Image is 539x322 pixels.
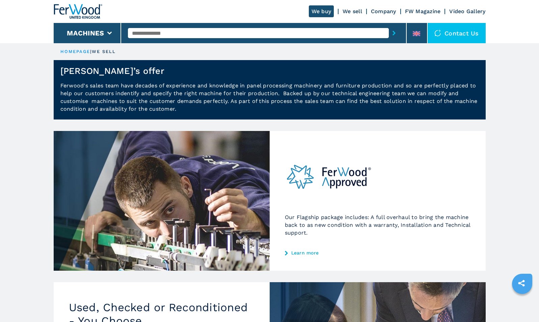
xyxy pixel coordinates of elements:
h1: [PERSON_NAME]’s offer [60,65,164,76]
button: Machines [67,29,104,37]
p: Ferwood's sales team have decades of experience and knowledge in panel processing machinery and f... [54,82,486,119]
span: | [90,49,91,54]
div: Contact us [428,23,486,43]
img: Ferwood [54,4,102,19]
a: Learn more [285,250,470,256]
p: Our Flagship package includes: A full overhaul to bring the machine back to as new condition with... [285,213,470,237]
a: We buy [309,5,334,17]
a: sharethis [513,275,530,292]
button: submit-button [389,25,399,41]
a: We sell [343,8,362,15]
iframe: Chat [510,292,534,317]
a: Company [371,8,396,15]
img: Contact us [434,30,441,36]
a: Video Gallery [449,8,485,15]
p: we sell [92,49,116,55]
a: FW Magazine [405,8,441,15]
a: HOMEPAGE [60,49,90,54]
